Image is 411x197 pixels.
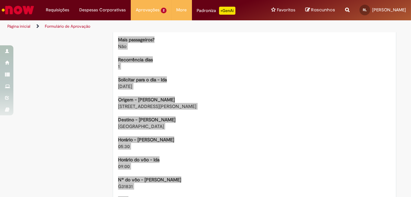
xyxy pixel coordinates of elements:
[118,177,181,183] b: Nº do vôo - [PERSON_NAME]
[305,7,335,13] a: Rascunhos
[161,8,167,13] span: 2
[45,24,90,29] a: Formulário de Aprovação
[311,7,335,13] span: Rascunhos
[118,123,164,129] span: [GEOGRAPHIC_DATA]
[118,37,155,43] b: Mais passageiros?
[118,143,130,149] span: 05:30
[118,183,133,189] span: G31831
[372,7,406,13] span: [PERSON_NAME]
[118,157,160,163] b: Horário do vôo - Ida
[363,8,367,12] span: RL
[118,137,174,143] b: Horário - [PERSON_NAME]
[118,57,153,63] b: Recorrência dias
[118,77,167,83] b: Solicitar para o dia - Ida
[46,7,69,13] span: Requisições
[136,7,160,13] span: Aprovações
[118,43,126,49] span: Não
[1,3,35,17] img: ServiceNow
[177,7,187,13] span: More
[219,7,235,15] p: +GenAi
[118,83,132,89] span: [DATE]
[277,7,295,13] span: Favoritos
[197,7,235,15] div: Padroniza
[5,20,269,33] ul: Trilhas de página
[118,103,196,109] span: [STREET_ADDRESS][PERSON_NAME]
[118,163,130,169] span: 09:00
[118,117,176,123] b: Destino - [PERSON_NAME]
[118,63,120,69] span: 1
[7,24,30,29] a: Página inicial
[79,7,126,13] span: Despesas Corporativas
[118,97,175,103] b: Origem - [PERSON_NAME]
